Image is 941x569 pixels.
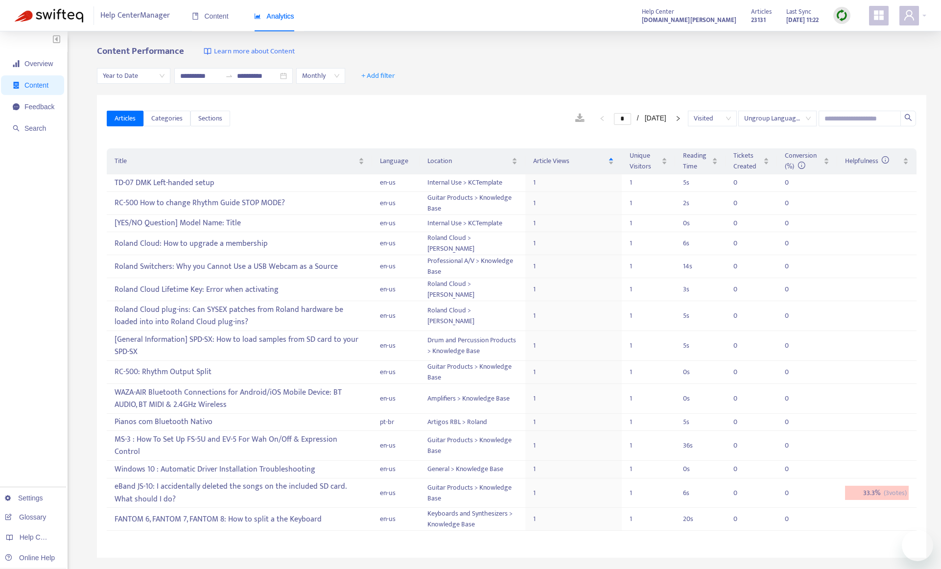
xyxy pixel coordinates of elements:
div: FANTOM 6, FANTOM 7, FANTOM 8: How to split a the Keyboard [115,511,364,527]
span: / [637,114,639,122]
span: search [904,114,912,121]
div: 0 [733,261,753,272]
span: appstore [873,9,885,21]
td: Internal Use > KCTemplate [420,174,525,192]
div: 0 s [683,367,718,378]
span: Sections [198,113,222,124]
div: Roland Cloud: How to upgrade a membership [115,236,364,252]
div: 5 s [683,177,718,188]
span: to [225,72,233,80]
div: 0 [785,464,804,474]
td: en-us [372,461,420,478]
div: 1 [533,284,553,295]
div: 0 [785,340,804,351]
td: Professional A/V > Knowledge Base [420,255,525,278]
div: 1 [533,440,553,451]
span: Year to Date [103,69,165,83]
div: [YES/NO Question] Model Name: Title [115,215,364,232]
strong: [DATE] 11:22 [786,15,819,25]
td: Roland Cloud > [PERSON_NAME] [420,278,525,301]
span: swap-right [225,72,233,80]
span: Ungroup Languages [744,111,811,126]
td: General > Knowledge Base [420,461,525,478]
span: Feedback [24,103,54,111]
td: en-us [372,192,420,215]
td: en-us [372,174,420,192]
span: Monthly [302,69,339,83]
div: 0 [733,284,753,295]
div: Roland Cloud plug-ins: Can SYSEX patches from Roland hardware be loaded into into Roland Cloud pl... [115,302,364,330]
div: 0 s [683,393,718,404]
b: Content Performance [97,44,184,59]
span: left [599,116,605,121]
span: Categories [151,113,183,124]
span: Help Center [642,6,674,17]
span: Learn more about Content [214,46,295,57]
th: Location [420,148,525,174]
a: Learn more about Content [204,46,295,57]
td: pt-br [372,414,420,431]
div: [General Information] SPD-SX: How to load samples from SD card to your SPD-SX [115,332,364,360]
div: 0 [785,238,804,249]
div: 1 [630,393,667,404]
td: Roland Cloud > [PERSON_NAME] [420,301,525,331]
li: 1/1431 [614,113,666,124]
td: en-us [372,361,420,384]
td: Amplifiers > Knowledge Base [420,384,525,414]
div: 1 [533,261,553,272]
td: Internal Use > KCTemplate [420,215,525,233]
span: right [675,116,681,121]
div: 6 s [683,488,718,498]
td: Guitar Products > Knowledge Base [420,361,525,384]
span: Location [427,156,510,166]
div: RC-500: Rhythm Output Split [115,364,364,380]
button: Categories [143,111,190,126]
button: Articles [107,111,143,126]
span: ( 3 votes) [884,488,907,498]
div: 1 [533,238,553,249]
a: Settings [5,494,43,502]
div: 0 [733,340,753,351]
div: 0 [785,514,804,524]
th: Reading Time [675,148,726,174]
div: 1 [630,310,667,321]
div: 0 [733,198,753,209]
div: 0 [733,514,753,524]
div: Pianos com Bluetooth Nativo [115,414,364,430]
div: MS-3 : How To Set Up FS-5U and EV-5 For Wah On/Off & Expression Control [115,431,364,460]
button: left [594,113,610,124]
span: Help Center Manager [100,6,170,25]
span: Content [24,81,48,89]
td: Keyboards and Synthesizers > Knowledge Base [420,508,525,531]
div: 1 [630,514,667,524]
div: 0 [785,261,804,272]
div: 33.3 % [845,486,909,500]
div: 1 [630,238,667,249]
div: 5 s [683,417,718,427]
div: 1 [533,198,553,209]
span: user [903,9,915,21]
span: Reading Time [683,150,710,172]
td: Guitar Products > Knowledge Base [420,478,525,508]
td: en-us [372,255,420,278]
div: 1 [630,367,667,378]
span: Helpfulness [845,155,890,166]
td: Guitar Products > Knowledge Base [420,431,525,461]
span: Overview [24,60,53,68]
span: Last Sync [786,6,811,17]
span: Title [115,156,356,166]
a: Online Help [5,554,55,562]
div: 0 [785,417,804,427]
span: area-chart [254,13,261,20]
div: 1 [533,393,553,404]
div: 1 [533,367,553,378]
td: en-us [372,478,420,508]
span: Content [192,12,229,20]
span: search [13,125,20,132]
th: Language [372,148,420,174]
span: Search [24,124,46,132]
div: 0 [785,367,804,378]
div: 3 s [683,284,718,295]
div: 1 [630,488,667,498]
span: container [13,82,20,89]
